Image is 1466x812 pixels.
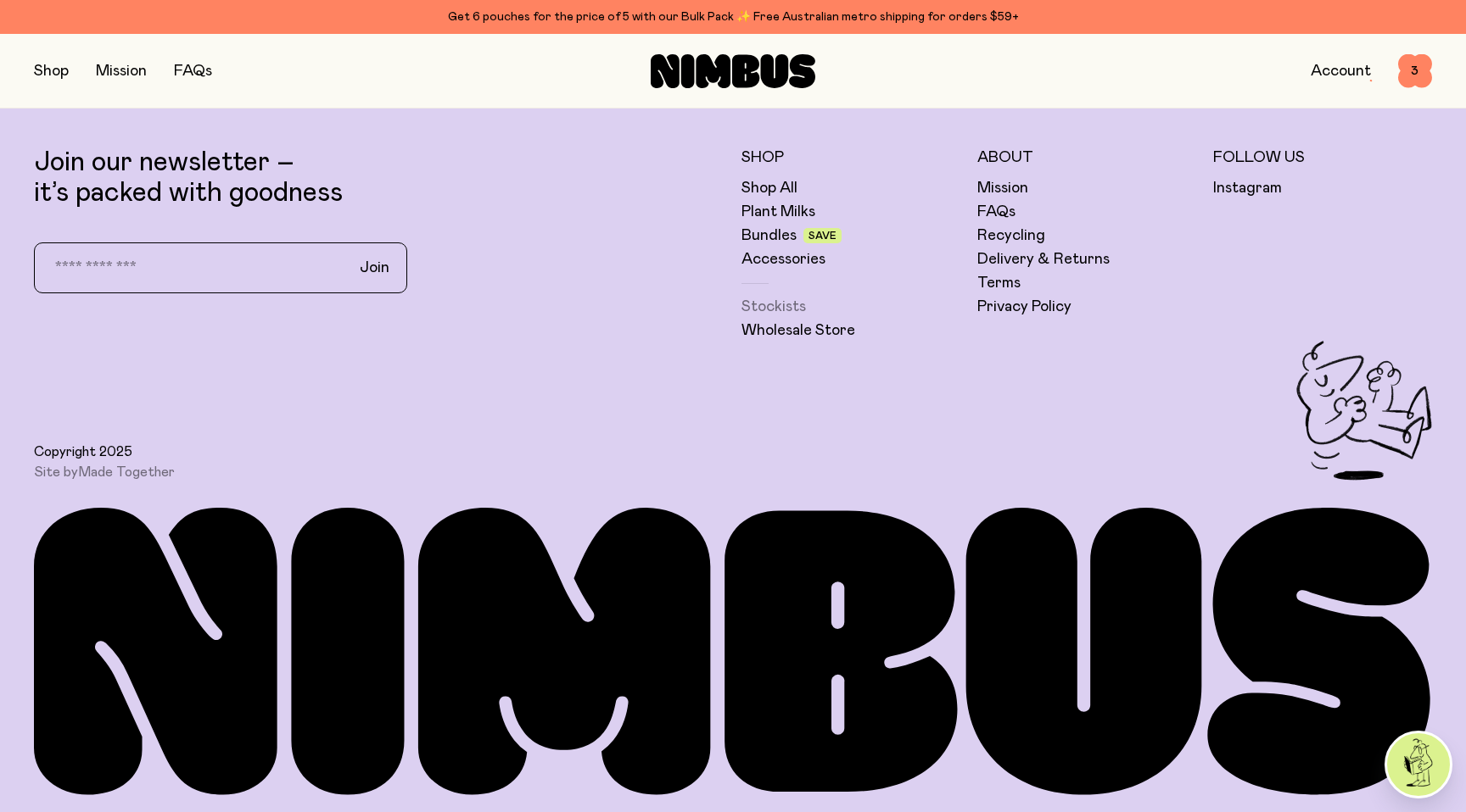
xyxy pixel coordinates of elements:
[741,297,806,317] a: Stockists
[78,465,175,479] a: Made Together
[1311,64,1371,79] a: Account
[809,231,837,241] span: Save
[1398,54,1432,88] button: 3
[34,443,132,460] span: Copyright 2025
[1213,147,1432,168] h5: Follow Us
[34,7,1432,27] div: Get 6 pouches for the price of 5 with our Bulk Pack ✨ Free Australian metro shipping for orders $59+
[741,249,825,270] a: Accessories
[96,64,147,79] a: Mission
[741,225,797,246] a: Bundles
[977,297,1072,317] a: Privacy Policy
[741,147,960,168] h5: Shop
[174,64,212,79] a: FAQs
[977,273,1021,293] a: Terms
[977,249,1110,270] a: Delivery & Returns
[977,225,1045,246] a: Recycling
[1387,733,1450,796] img: agent
[741,320,855,341] a: Wholesale Store
[741,202,815,222] a: Plant Milks
[34,464,175,481] span: Site by
[360,258,389,278] span: Join
[1213,178,1282,198] a: Instagram
[977,147,1196,168] h5: About
[346,250,403,286] button: Join
[977,202,1016,222] a: FAQs
[977,178,1028,198] a: Mission
[741,178,797,198] a: Shop All
[34,147,725,209] p: Join our newsletter – it’s packed with goodness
